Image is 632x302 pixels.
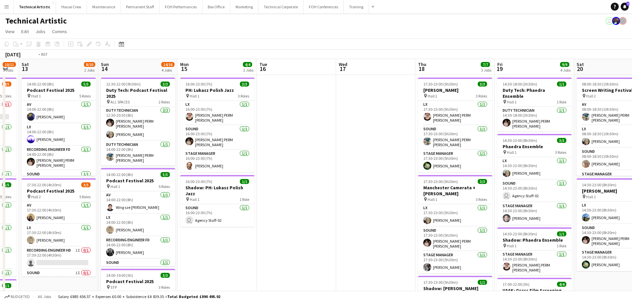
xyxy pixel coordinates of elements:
app-user-avatar: Zubair PERM Dhalla [612,17,620,25]
button: Maintenance [87,0,121,13]
button: FOH Conferences [304,0,344,13]
a: View [3,27,17,36]
button: Technical Artistic [14,0,56,13]
button: Marketing [230,0,258,13]
button: Technical Corporate [258,0,304,13]
span: Budgeted [11,294,30,299]
a: Jobs [33,27,48,36]
app-user-avatar: Abby Hubbard [605,17,613,25]
div: Salary £885 656.57 + Expenses £0.00 + Subsistence £4 839.35 = [58,294,220,299]
button: Box Office [202,0,230,13]
span: 7 [626,2,629,6]
span: All jobs [36,294,52,299]
button: Budgeted [3,293,31,300]
button: Training [344,0,369,13]
span: Edit [21,29,29,34]
h1: Technical Artistic [5,16,67,26]
app-user-avatar: Gabrielle Barr [619,17,627,25]
span: Comms [52,29,67,34]
a: Comms [49,27,70,36]
div: [DATE] [5,51,21,58]
a: 7 [621,3,629,11]
span: Total Budgeted £890 495.92 [167,294,220,299]
span: View [5,29,15,34]
button: Permanent Staff [121,0,160,13]
button: House Crew [56,0,87,13]
a: Edit [19,27,32,36]
div: BST [41,52,48,57]
button: FOH Performances [160,0,202,13]
span: Jobs [35,29,45,34]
